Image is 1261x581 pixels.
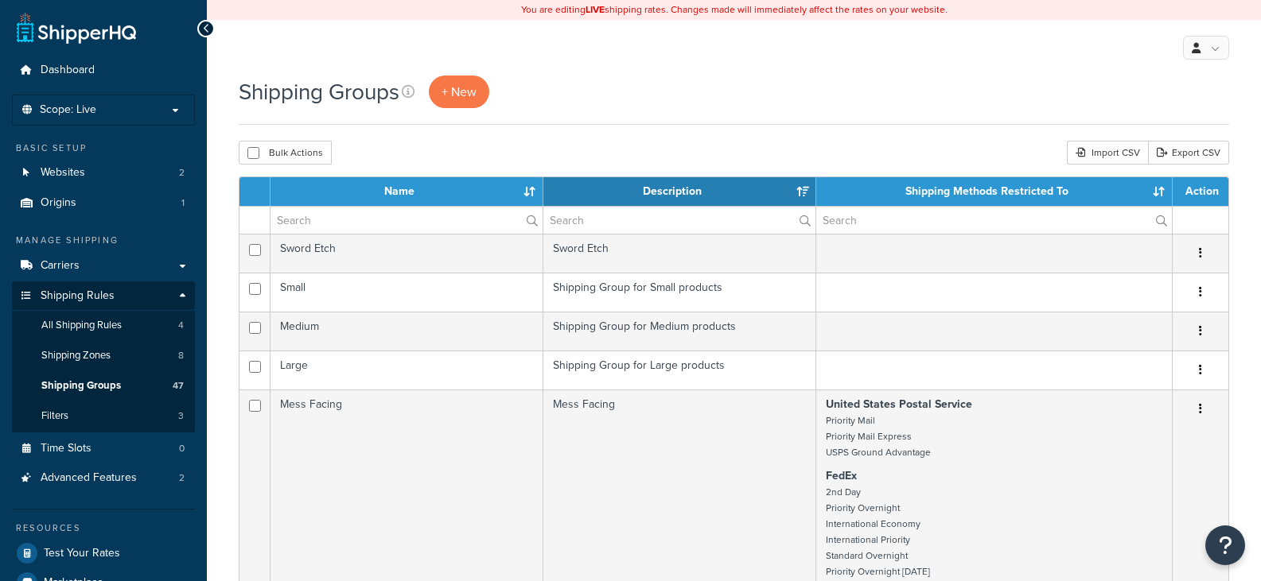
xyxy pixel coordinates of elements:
[179,166,185,180] span: 2
[1148,141,1229,165] a: Export CSV
[270,312,543,351] td: Medium
[12,463,195,493] a: Advanced Features 2
[239,141,332,165] button: Bulk Actions
[543,351,816,389] td: Shipping Group for Large products
[12,311,195,340] li: All Shipping Rules
[178,409,184,423] span: 3
[12,141,195,155] div: Basic Setup
[586,2,605,17] b: LIVE
[429,76,489,108] a: + New
[270,207,543,234] input: Search
[17,12,136,44] a: ShipperHQ Home
[181,196,185,210] span: 1
[12,463,195,493] li: Advanced Features
[12,188,195,218] li: Origins
[41,289,115,303] span: Shipping Rules
[12,521,195,535] div: Resources
[41,166,85,180] span: Websites
[12,281,195,311] a: Shipping Rules
[826,485,930,579] small: 2nd Day Priority Overnight International Economy International Priority Standard Overnight Priori...
[12,401,195,431] a: Filters 3
[178,319,184,332] span: 4
[816,207,1172,234] input: Search
[44,547,120,560] span: Test Your Rates
[41,196,76,210] span: Origins
[12,341,195,370] a: Shipping Zones 8
[41,64,95,77] span: Dashboard
[41,349,111,362] span: Shipping Zones
[270,273,543,312] td: Small
[41,409,68,423] span: Filters
[270,351,543,389] td: Large
[12,188,195,218] a: Origins 1
[12,311,195,340] a: All Shipping Rules 4
[1067,141,1148,165] div: Import CSV
[12,401,195,431] li: Filters
[12,56,195,85] a: Dashboard
[1205,525,1245,565] button: Open Resource Center
[442,83,477,101] span: + New
[270,177,543,206] th: Name: activate to sort column ascending
[826,413,931,459] small: Priority Mail Priority Mail Express USPS Ground Advantage
[12,158,195,188] a: Websites 2
[543,177,816,206] th: Description: activate to sort column ascending
[12,434,195,463] a: Time Slots 0
[41,442,91,455] span: Time Slots
[12,371,195,401] a: Shipping Groups 47
[543,312,816,351] td: Shipping Group for Medium products
[826,467,857,484] strong: FedEx
[816,177,1173,206] th: Shipping Methods Restricted To: activate to sort column ascending
[270,234,543,273] td: Sword Etch
[1173,177,1228,206] th: Action
[12,234,195,247] div: Manage Shipping
[543,234,816,273] td: Sword Etch
[12,281,195,432] li: Shipping Rules
[12,158,195,188] li: Websites
[12,341,195,370] li: Shipping Zones
[12,251,195,281] a: Carriers
[40,103,96,117] span: Scope: Live
[12,434,195,463] li: Time Slots
[173,379,184,393] span: 47
[41,471,137,485] span: Advanced Features
[543,273,816,312] td: Shipping Group for Small products
[179,471,185,485] span: 2
[239,76,399,107] h1: Shipping Groups
[179,442,185,455] span: 0
[826,396,972,413] strong: United States Postal Service
[543,207,815,234] input: Search
[41,319,122,332] span: All Shipping Rules
[12,539,195,567] a: Test Your Rates
[178,349,184,362] span: 8
[41,259,80,273] span: Carriers
[12,371,195,401] li: Shipping Groups
[41,379,121,393] span: Shipping Groups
